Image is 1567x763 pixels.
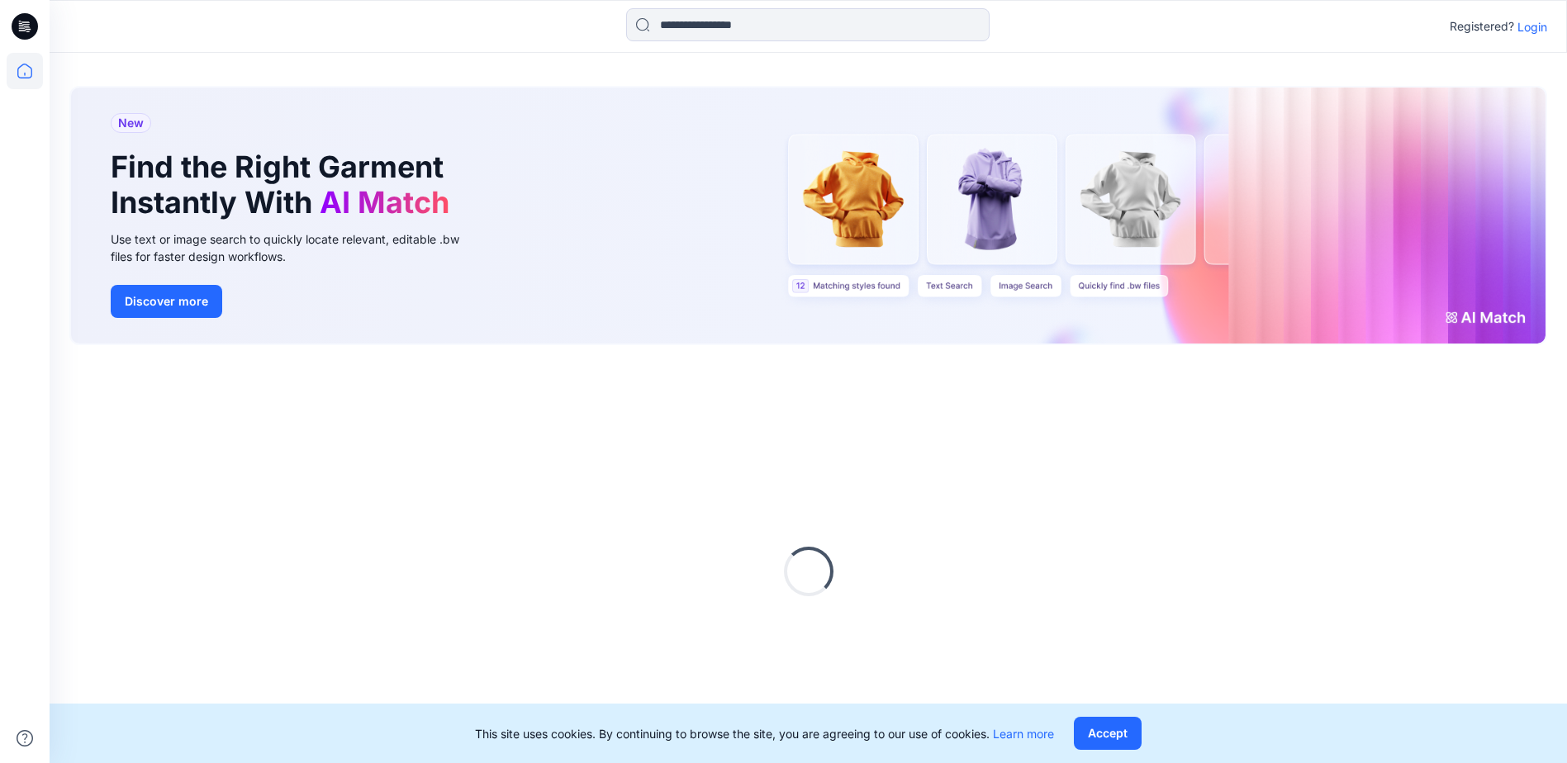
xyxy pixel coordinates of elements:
button: Discover more [111,285,222,318]
p: Registered? [1450,17,1514,36]
span: AI Match [320,184,449,220]
p: Login [1517,18,1547,36]
h1: Find the Right Garment Instantly With [111,149,458,220]
span: New [118,113,144,133]
button: Accept [1074,717,1142,750]
a: Learn more [993,727,1054,741]
p: This site uses cookies. By continuing to browse the site, you are agreeing to our use of cookies. [475,725,1054,742]
div: Use text or image search to quickly locate relevant, editable .bw files for faster design workflows. [111,230,482,265]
